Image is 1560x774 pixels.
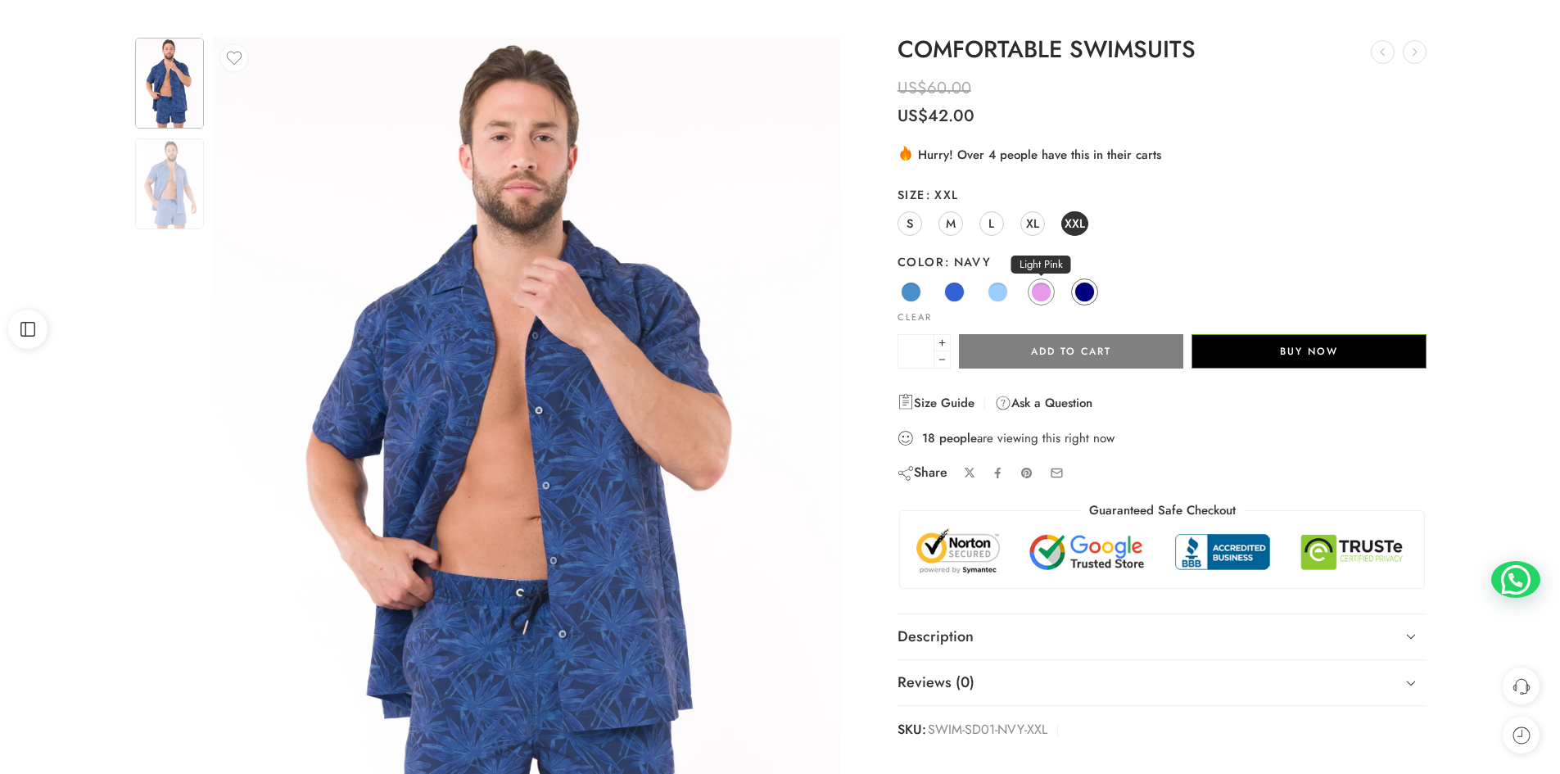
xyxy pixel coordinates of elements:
div: Hurry! Over 4 people have this in their carts [898,144,1427,164]
a: Clear options [898,313,932,322]
button: Buy Now [1191,334,1427,369]
legend: Guaranteed Safe Checkout [1081,502,1244,519]
img: 3-scaled-1.webp [135,38,204,129]
a: XXL [1061,211,1088,236]
a: Size Guide [898,393,974,413]
span: Navy [944,253,991,270]
a: Pin on Pinterest [1020,467,1033,480]
h1: COMFORTABLE SWIMSUITS [898,37,1427,63]
a: L [979,211,1004,236]
label: Color [898,254,1427,270]
strong: SKU: [898,718,926,742]
span: Light Pink [1011,256,1071,274]
a: Light Pink [1028,278,1055,306]
span: XXL [925,186,959,203]
span: XL [1026,212,1039,234]
div: are viewing this right now [898,429,1427,447]
span: US$ [898,104,928,128]
a: XL [1020,211,1045,236]
strong: people [939,430,977,446]
strong: 18 [922,430,935,446]
a: S [898,211,922,236]
span: L [988,212,994,234]
label: Size [898,187,1427,203]
span: US$ [898,76,927,100]
span: M [946,212,956,234]
img: Trust [912,527,1413,576]
a: Share on X [964,467,976,479]
div: Share [898,464,947,482]
span: SWIM-SD01-NVY-XXL [928,718,1047,742]
a: Reviews (0) [898,660,1427,706]
span: XXL [1065,212,1085,234]
input: Product quantity [898,334,934,369]
bdi: 42.00 [898,104,974,128]
bdi: 60.00 [898,76,971,100]
a: Email to your friends [1050,466,1064,480]
a: Description [898,614,1427,660]
span: S [907,212,913,234]
a: M [938,211,963,236]
button: Add to cart [959,334,1183,369]
img: 3-scaled-1.webp [135,138,204,229]
a: Ask a Question [995,393,1092,413]
a: Share on Facebook [992,467,1004,479]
